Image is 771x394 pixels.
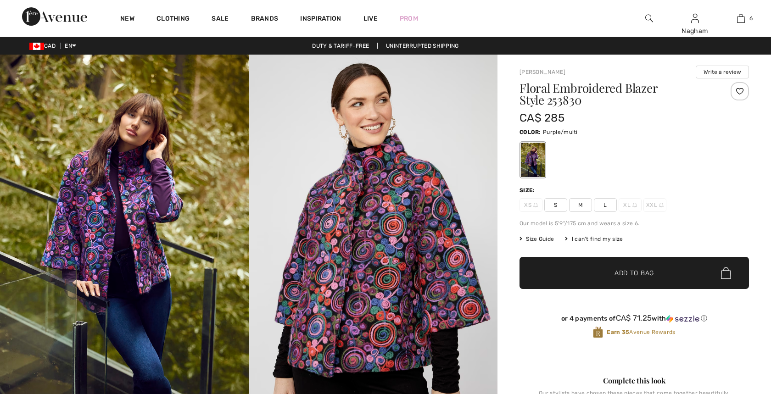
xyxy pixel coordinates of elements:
[616,313,652,322] span: CA$ 71.25
[29,43,59,49] span: CAD
[520,198,542,212] span: XS
[643,198,666,212] span: XXL
[569,198,592,212] span: M
[607,328,675,336] span: Avenue Rewards
[29,43,44,50] img: Canadian Dollar
[22,7,87,26] img: 1ère Avenue
[520,69,565,75] a: [PERSON_NAME]
[520,257,749,289] button: Add to Bag
[666,315,699,323] img: Sezzle
[749,14,753,22] span: 6
[400,14,418,23] a: Prom
[696,66,749,78] button: Write a review
[520,235,554,243] span: Size Guide
[565,235,623,243] div: I can't find my size
[65,43,76,49] span: EN
[737,13,745,24] img: My Bag
[120,15,134,24] a: New
[520,111,564,124] span: CA$ 285
[544,198,567,212] span: S
[520,82,711,106] h1: Floral Embroidered Blazer Style 253830
[615,268,654,278] span: Add to Bag
[672,26,717,36] div: Nagham
[645,13,653,24] img: search the website
[593,326,603,339] img: Avenue Rewards
[718,13,763,24] a: 6
[520,186,537,194] div: Size:
[543,129,578,135] span: Purple/multi
[520,375,749,386] div: Complete this look
[619,198,642,212] span: XL
[594,198,617,212] span: L
[632,203,637,207] img: ring-m.svg
[521,143,545,177] div: Purple/multi
[520,314,749,323] div: or 4 payments of with
[300,15,341,24] span: Inspiration
[659,203,664,207] img: ring-m.svg
[607,329,629,335] strong: Earn 35
[711,325,762,348] iframe: Opens a widget where you can chat to one of our agents
[533,203,538,207] img: ring-m.svg
[520,219,749,228] div: Our model is 5'9"/175 cm and wears a size 6.
[691,14,699,22] a: Sign In
[721,267,731,279] img: Bag.svg
[691,13,699,24] img: My Info
[212,15,229,24] a: Sale
[251,15,279,24] a: Brands
[363,14,378,23] a: Live
[156,15,190,24] a: Clothing
[520,129,541,135] span: Color:
[520,314,749,326] div: or 4 payments ofCA$ 71.25withSezzle Click to learn more about Sezzle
